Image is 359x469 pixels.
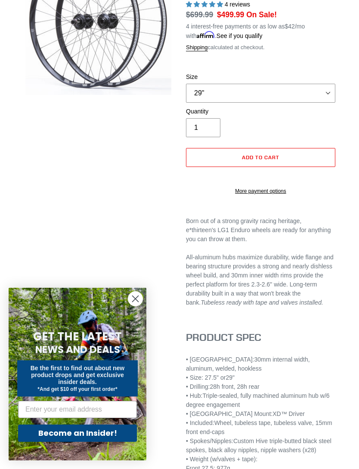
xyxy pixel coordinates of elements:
button: Add to cart [186,148,335,167]
div: 28h front, 28h rear [186,382,335,391]
span: • Hub: [186,392,202,399]
span: • Included: [186,419,214,426]
span: • Size: 27.5" or [186,374,226,381]
span: Affirm [197,31,215,38]
span: • [GEOGRAPHIC_DATA] Mount: [186,410,272,417]
div: calculated at checkout. [186,43,335,52]
a: More payment options [186,187,335,195]
div: 30mm internal width, aluminum, welded, hookless [186,355,335,373]
button: Close dialog [128,291,143,306]
s: $699.99 [186,10,213,19]
div: Custom Hive triple-butted black steel spokes, black alloy nipples, nipple washers (x28) [186,437,335,455]
label: Size [186,72,335,82]
div: Triple-sealed, fully machined aluminum hub w/6 degree engagement [186,391,335,409]
p: All-aluminum hubs maximize durability, wide flange and bearing structure provides a strong and ne... [186,253,335,307]
input: Enter your email address [18,401,137,418]
span: On Sale! [246,9,277,20]
button: Become an Insider! [18,425,137,442]
span: 5.00 stars [186,1,225,8]
div: Wheel, tubeless tape, tubeless valve, 15mm front end-caps [186,419,335,437]
span: $42 [285,23,295,30]
a: Shipping [186,44,208,51]
span: *And get $10 off your first order* [37,386,117,392]
span: Be the first to find out about new product drops and get exclusive insider deals. [31,365,125,385]
span: NEWS AND DEALS [35,343,120,356]
span: $499.99 [217,10,244,19]
span: • Weight ( [186,456,212,463]
div: 29" [186,373,335,382]
a: See if you qualify - Learn more about Affirm Financing (opens in modal) [217,32,263,39]
span: GET THE LATEST [33,329,122,344]
div: Born out of a strong gravity racing heritage, e*thirteen's LG1 Enduro wheels are ready for anythi... [186,217,335,244]
label: Quantity [186,107,335,116]
span: • [GEOGRAPHIC_DATA]: [186,356,254,363]
p: 4 interest-free payments or as low as /mo with . [186,20,335,41]
h3: PRODUCT SPEC [186,331,335,343]
span: Add to cart [242,154,279,161]
em: Tubeless ready with tape and valves installed. [201,299,323,306]
span: 4 reviews [225,1,250,8]
span: • Drilling: [186,383,210,390]
span: • Spokes/Nipples: [186,438,233,444]
div: XD™ Driver [186,409,335,419]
